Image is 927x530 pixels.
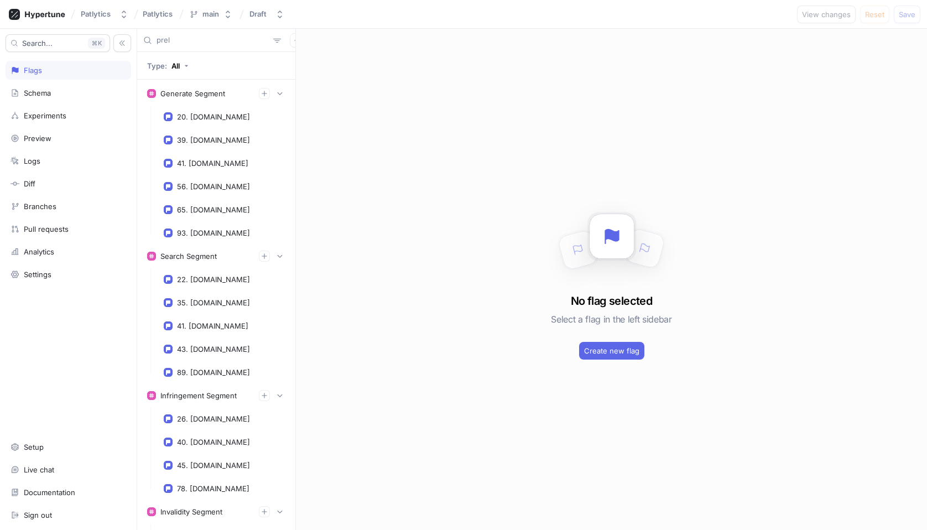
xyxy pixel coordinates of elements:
[177,345,250,354] div: 43. [DOMAIN_NAME]
[860,6,889,23] button: Reset
[143,10,173,18] span: Patlytics
[802,11,851,18] span: View changes
[177,182,250,191] div: 56. [DOMAIN_NAME]
[177,368,250,377] div: 89. [DOMAIN_NAME]
[177,136,250,144] div: 39. [DOMAIN_NAME]
[6,483,131,502] a: Documentation
[88,38,105,49] div: K
[160,252,217,261] div: Search Segment
[147,61,167,70] p: Type:
[24,202,56,211] div: Branches
[81,9,111,19] div: Patlytics
[177,228,250,237] div: 93. [DOMAIN_NAME]
[24,111,66,120] div: Experiments
[177,205,250,214] div: 65. [DOMAIN_NAME]
[24,443,44,451] div: Setup
[24,465,54,474] div: Live chat
[584,347,639,354] span: Create new flag
[24,134,51,143] div: Preview
[177,414,250,423] div: 26. [DOMAIN_NAME]
[185,5,237,23] button: main
[24,179,35,188] div: Diff
[24,225,69,233] div: Pull requests
[171,61,180,70] div: All
[865,11,884,18] span: Reset
[76,5,133,23] button: Patlytics
[143,56,192,75] button: Type: All
[177,298,250,307] div: 35. [DOMAIN_NAME]
[157,35,269,46] input: Search...
[6,34,110,52] button: Search...K
[177,438,250,446] div: 40. [DOMAIN_NAME]
[24,511,52,519] div: Sign out
[202,9,219,19] div: main
[177,461,250,470] div: 45. [DOMAIN_NAME]
[22,40,53,46] span: Search...
[177,275,250,284] div: 22. [DOMAIN_NAME]
[571,293,652,309] h3: No flag selected
[177,159,248,168] div: 41. [DOMAIN_NAME]
[24,488,75,497] div: Documentation
[249,9,267,19] div: Draft
[177,112,250,121] div: 20. [DOMAIN_NAME]
[24,89,51,97] div: Schema
[160,391,237,400] div: Infringement Segment
[579,342,644,360] button: Create new flag
[24,157,40,165] div: Logs
[797,6,856,23] button: View changes
[24,66,42,75] div: Flags
[177,321,248,330] div: 41. [DOMAIN_NAME]
[160,89,225,98] div: Generate Segment
[551,309,671,329] h5: Select a flag in the left sidebar
[160,507,222,516] div: Invalidity Segment
[899,11,915,18] span: Save
[177,484,249,493] div: 78. [DOMAIN_NAME]
[24,270,51,279] div: Settings
[245,5,289,23] button: Draft
[24,247,54,256] div: Analytics
[894,6,920,23] button: Save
